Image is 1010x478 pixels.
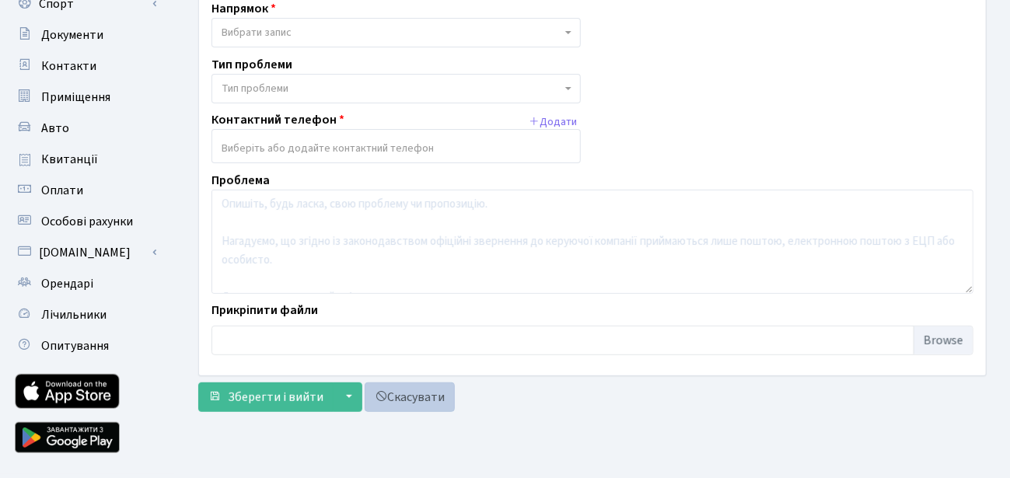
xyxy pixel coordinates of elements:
span: Оплати [41,182,83,199]
span: Авто [41,120,69,137]
a: Лічильники [8,299,163,330]
a: [DOMAIN_NAME] [8,237,163,268]
a: Орендарі [8,268,163,299]
span: Приміщення [41,89,110,106]
button: Додати [525,110,581,134]
span: Зберегти і вийти [228,389,323,406]
a: Оплати [8,175,163,206]
input: Виберіть або додайте контактний телефон [212,134,580,162]
a: Приміщення [8,82,163,113]
a: Опитування [8,330,163,361]
a: Квитанції [8,144,163,175]
label: Проблема [211,171,270,190]
span: Особові рахунки [41,213,133,230]
button: Зберегти і вийти [198,382,334,412]
span: Лічильники [41,306,107,323]
a: Документи [8,19,163,51]
span: Орендарі [41,275,93,292]
label: Тип проблеми [211,55,292,74]
span: Вибрати запис [222,25,292,40]
span: Контакти [41,58,96,75]
span: Квитанції [41,151,98,168]
span: Документи [41,26,103,44]
label: Контактний телефон [211,110,344,129]
a: Особові рахунки [8,206,163,237]
a: Контакти [8,51,163,82]
a: Авто [8,113,163,144]
a: Скасувати [365,382,455,412]
label: Прикріпити файли [211,301,318,319]
span: Опитування [41,337,109,354]
span: Тип проблеми [222,81,288,96]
